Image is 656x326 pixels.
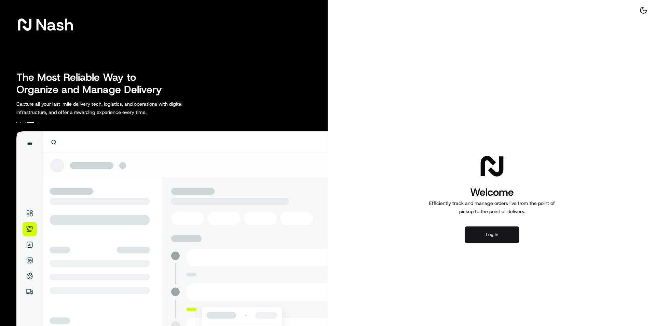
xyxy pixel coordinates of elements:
[36,18,73,31] span: Nash
[465,226,519,243] button: Log in
[426,185,558,199] h1: Welcome
[426,199,558,216] p: Efficiently track and manage orders live from the point of pickup to the point of delivery.
[16,100,213,116] p: Capture all your last-mile delivery tech, logistics, and operations with digital infrastructure, ...
[16,71,169,96] h2: The Most Reliable Way to Organize and Manage Delivery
